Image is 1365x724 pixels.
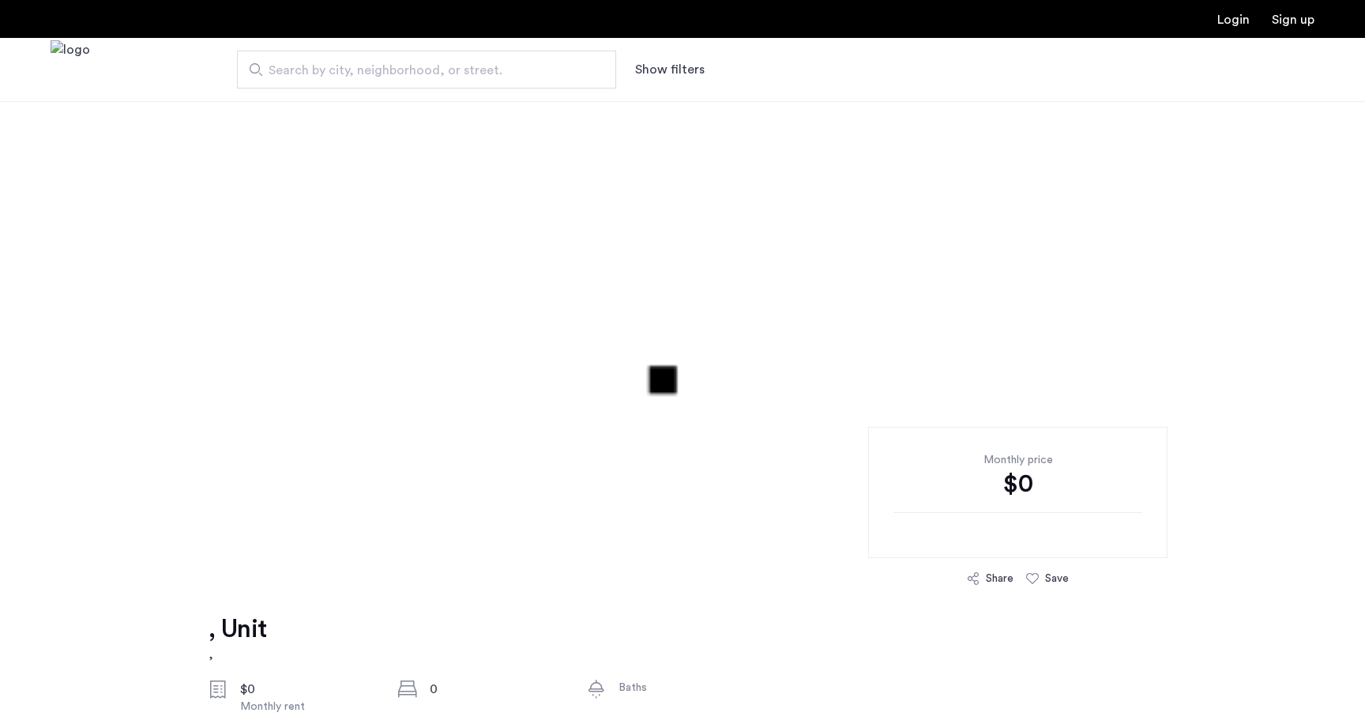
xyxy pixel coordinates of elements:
h1: , Unit [209,613,266,645]
img: 3.gif [246,101,1119,575]
a: Cazamio Logo [51,40,90,100]
div: Monthly price [893,452,1142,468]
span: Search by city, neighborhood, or street. [269,61,572,80]
input: Apartment Search [237,51,616,89]
div: $0 [240,680,373,699]
div: Baths [619,680,751,696]
img: logo [51,40,90,100]
h2: , [209,645,266,664]
button: Show or hide filters [635,60,705,79]
div: Monthly rent [240,699,373,715]
a: , Unit, [209,613,266,664]
a: Login [1217,13,1250,26]
div: 0 [430,680,562,699]
a: Registration [1272,13,1314,26]
div: Share [986,571,1013,586]
div: Save [1045,571,1069,586]
div: $0 [893,468,1142,500]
